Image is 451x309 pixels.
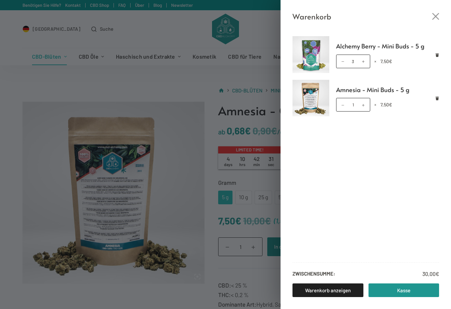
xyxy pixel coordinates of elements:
[336,41,439,51] a: Alchemy Berry - Mini Buds - 5 g
[374,102,376,107] span: ×
[336,55,370,68] input: Produktmenge
[380,58,392,64] bdi: 7,50
[292,10,331,23] span: Warenkorb
[436,270,439,277] span: €
[432,13,439,20] button: Close cart drawer
[336,85,439,95] a: Amnesia - Mini Buds - 5 g
[374,58,376,64] span: ×
[336,98,370,112] input: Produktmenge
[292,283,363,297] a: Warenkorb anzeigen
[435,96,439,100] a: Remove Amnesia - Mini Buds - 5 g from cart
[380,102,392,107] bdi: 7,50
[435,53,439,57] a: Remove Alchemy Berry - Mini Buds - 5 g from cart
[389,102,392,107] span: €
[389,58,392,64] span: €
[422,270,439,277] bdi: 30,00
[369,283,439,297] a: Kasse
[292,269,335,278] strong: Zwischensumme:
